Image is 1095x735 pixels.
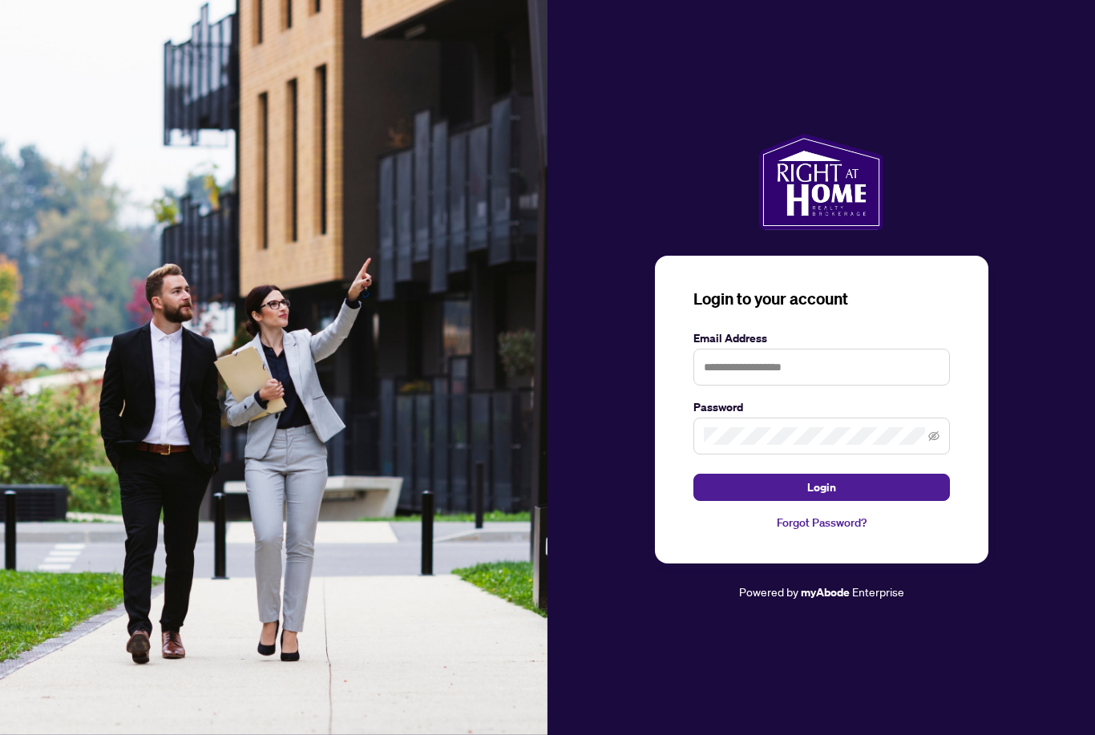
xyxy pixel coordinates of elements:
[928,430,939,442] span: eye-invisible
[852,584,904,599] span: Enterprise
[693,514,950,531] a: Forgot Password?
[693,288,950,310] h3: Login to your account
[801,584,850,601] a: myAbode
[693,398,950,416] label: Password
[739,584,798,599] span: Powered by
[759,134,883,230] img: ma-logo
[693,329,950,347] label: Email Address
[807,475,836,500] span: Login
[693,474,950,501] button: Login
